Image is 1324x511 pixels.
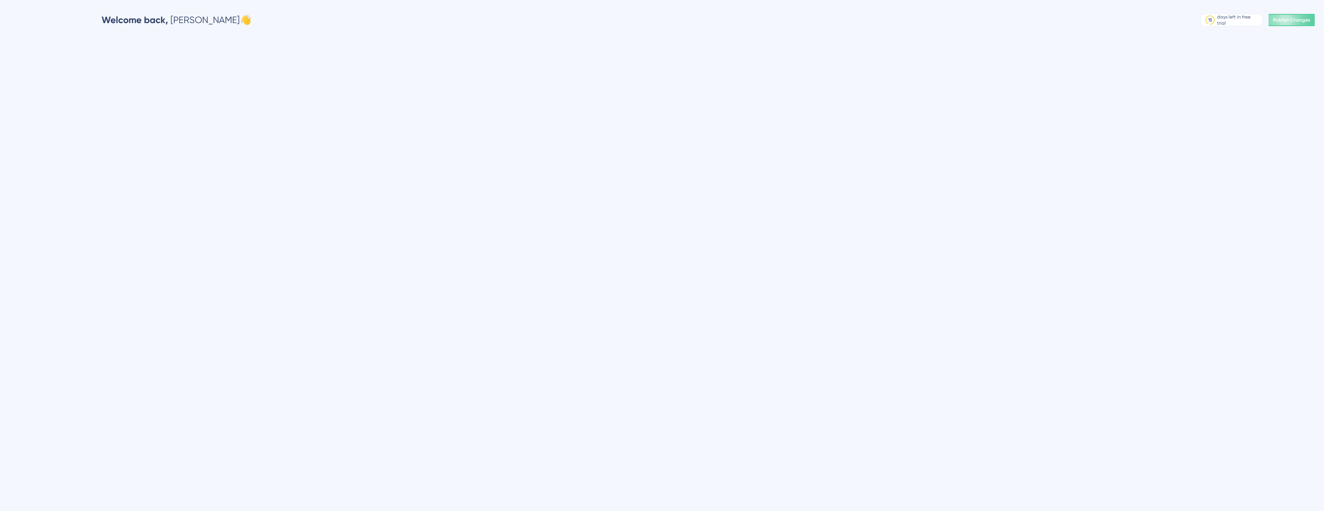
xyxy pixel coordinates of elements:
div: days left in free trial [1217,14,1260,26]
span: Publish Changes [1273,17,1310,23]
div: 15 [1208,17,1212,23]
div: [PERSON_NAME] 👋 [102,14,251,26]
span: Welcome back, [102,14,168,25]
button: Publish Changes [1269,14,1315,26]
